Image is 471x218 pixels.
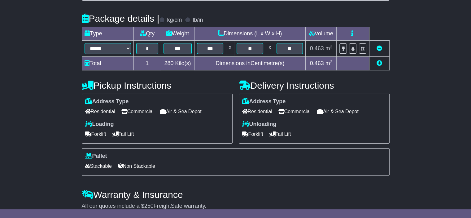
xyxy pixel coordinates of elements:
[330,60,333,64] sup: 3
[85,161,112,171] span: Stackable
[226,41,234,57] td: x
[82,27,133,41] td: Type
[133,57,161,70] td: 1
[82,189,390,200] h4: Warranty & Insurance
[82,57,133,70] td: Total
[269,129,291,139] span: Tail Lift
[161,27,194,41] td: Weight
[310,45,324,51] span: 0.463
[82,13,159,24] h4: Package details |
[85,98,129,105] label: Address Type
[164,60,173,66] span: 280
[377,60,382,66] a: Add new item
[85,121,114,128] label: Loading
[325,60,333,66] span: m
[242,121,277,128] label: Unloading
[167,17,182,24] label: kg/cm
[194,57,305,70] td: Dimensions in Centimetre(s)
[377,45,382,51] a: Remove this item
[325,45,333,51] span: m
[317,107,359,116] span: Air & Sea Depot
[112,129,134,139] span: Tail Lift
[161,57,194,70] td: Kilo(s)
[310,60,324,66] span: 0.463
[85,107,115,116] span: Residential
[330,45,333,49] sup: 3
[242,129,263,139] span: Forklift
[82,80,233,91] h4: Pickup Instructions
[85,129,106,139] span: Forklift
[133,27,161,41] td: Qty
[85,153,107,160] label: Pallet
[121,107,154,116] span: Commercial
[82,203,390,210] div: All our quotes include a $ FreightSafe warranty.
[242,98,286,105] label: Address Type
[306,27,337,41] td: Volume
[193,17,203,24] label: lb/in
[144,203,154,209] span: 250
[266,41,274,57] td: x
[160,107,202,116] span: Air & Sea Depot
[242,107,272,116] span: Residential
[194,27,305,41] td: Dimensions (L x W x H)
[118,161,155,171] span: Non Stackable
[239,80,390,91] h4: Delivery Instructions
[278,107,311,116] span: Commercial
